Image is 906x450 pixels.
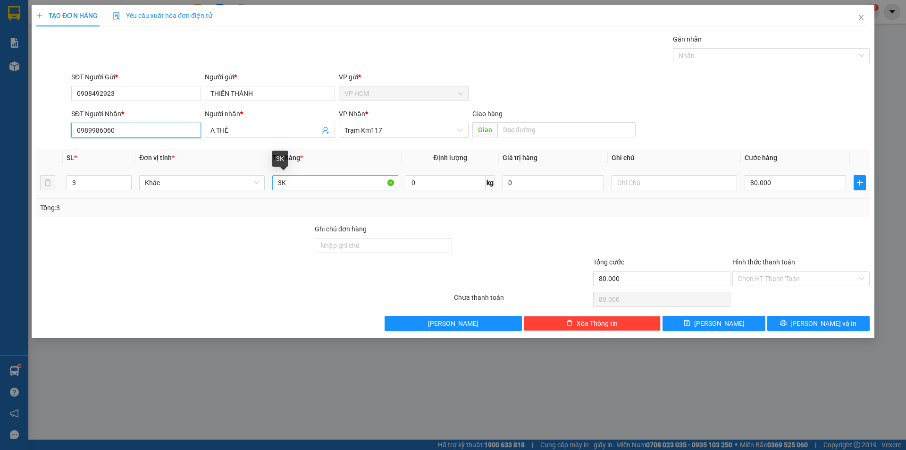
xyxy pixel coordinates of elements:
span: close [857,14,865,21]
div: VP gửi [339,72,469,82]
input: Dọc đường [497,122,636,137]
span: Xóa Thông tin [577,318,618,329]
div: 3K [272,151,288,167]
strong: HCM - ĐỊNH QUÁN - PHƯƠNG LÂM [44,25,127,32]
div: Tổng: 3 [40,203,350,213]
input: 0 [503,175,604,190]
span: VP Gửi: [4,39,22,44]
span: [PERSON_NAME] [428,318,478,329]
label: Hình thức thanh toán [732,258,795,266]
button: deleteXóa Thông tin [524,316,661,331]
span: Định lượng [434,154,467,161]
span: Giao [472,122,497,137]
span: [PERSON_NAME] và In [790,318,856,329]
span: VP HCM [22,39,41,44]
div: Người gửi [205,72,335,82]
div: SĐT Người Gửi [71,72,201,82]
span: Đơn vị tính [139,154,175,161]
span: Giá trị hàng [503,154,537,161]
span: plus [36,12,43,19]
input: VD: Bàn, Ghế [272,175,398,190]
div: Người nhận [205,109,335,119]
button: delete [40,175,55,190]
input: Ghi Chú [612,175,737,190]
label: Ghi chú đơn hàng [315,225,367,233]
span: Yêu cầu xuất hóa đơn điện tử [113,12,212,19]
span: delete [566,320,573,327]
label: Gán nhãn [673,35,702,43]
span: [PERSON_NAME] [694,318,745,329]
span: kg [486,175,495,190]
img: icon [113,12,120,20]
strong: NHÀ XE THUẬN HƯƠNG [36,5,135,16]
span: Trạm Km117 [344,123,463,137]
button: save[PERSON_NAME] [663,316,765,331]
th: Ghi chú [608,149,741,167]
input: Ghi chú đơn hàng [315,238,452,253]
span: SL [67,154,74,161]
img: logo [6,7,30,30]
div: SĐT Người Nhận [71,109,201,119]
span: Cước hàng [745,154,777,161]
span: plus [854,179,865,187]
span: [STREET_ADDRESS] [72,59,122,64]
span: VP Nhận [339,110,365,118]
button: plus [854,175,866,190]
span: user-add [322,127,329,134]
span: Giao hàng [472,110,503,118]
span: save [684,320,690,327]
span: VP Nhận: [72,39,94,44]
span: Trạm Km117 [93,39,124,44]
span: VP HCM [344,86,463,101]
span: Khác [145,176,259,190]
span: Số 170 [PERSON_NAME], P8, Q11, [GEOGRAPHIC_DATA][PERSON_NAME] [4,50,65,73]
strong: (NHÀ XE [GEOGRAPHIC_DATA]) [41,17,130,24]
button: [PERSON_NAME] [385,316,522,331]
button: printer[PERSON_NAME] và In [767,316,870,331]
button: Close [848,5,874,31]
span: printer [780,320,787,327]
div: Chưa thanh toán [453,292,592,309]
span: Tổng cước [593,258,624,266]
span: TẠO ĐƠN HÀNG [36,12,98,19]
